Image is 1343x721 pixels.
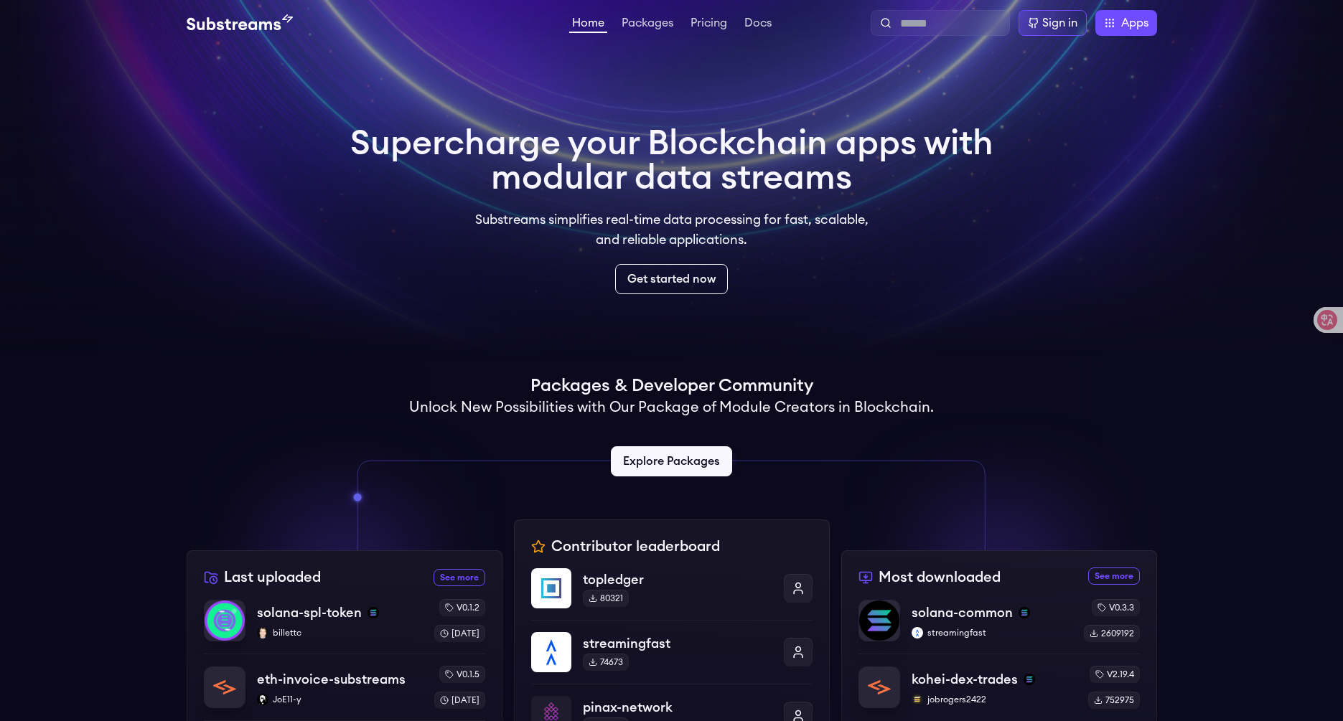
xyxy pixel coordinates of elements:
p: streamingfast [912,627,1072,638]
img: solana-spl-token [205,600,245,641]
img: JoE11-y [257,694,268,705]
a: Packages [619,17,676,32]
a: Sign in [1019,10,1087,36]
img: streamingfast [531,632,571,672]
img: eth-invoice-substreams [205,667,245,707]
img: jobrogers2422 [912,694,923,705]
a: solana-spl-tokensolana-spl-tokensolanabillettcbillettcv0.1.2[DATE] [204,599,485,654]
img: solana-common [859,600,899,641]
a: streamingfaststreamingfast74673 [531,620,813,684]
img: solana [368,607,379,618]
span: Apps [1121,14,1148,32]
img: solana [1024,674,1035,685]
h1: Supercharge your Blockchain apps with modular data streams [350,126,993,195]
a: Explore Packages [611,446,732,476]
div: [DATE] [434,692,485,709]
div: v0.1.2 [439,599,485,616]
a: topledgertopledger80321 [531,568,813,620]
p: solana-spl-token [257,603,362,623]
h2: Unlock New Possibilities with Our Package of Module Creators in Blockchain. [409,397,934,418]
a: See more recently uploaded packages [434,569,485,586]
img: kohei-dex-trades [859,667,899,707]
div: v2.19.4 [1090,666,1140,683]
div: [DATE] [434,625,485,642]
div: 74673 [583,654,629,671]
p: solana-common [912,603,1013,623]
img: topledger [531,568,571,608]
a: Home [569,17,607,33]
img: solana [1019,607,1030,618]
p: JoE11-y [257,694,423,705]
div: v0.1.5 [439,666,485,683]
img: billettc [257,627,268,638]
div: 752975 [1088,692,1140,709]
a: See more most downloaded packages [1088,567,1140,585]
div: 2609192 [1084,625,1140,642]
a: solana-commonsolana-commonsolanastreamingfaststreamingfastv0.3.32609192 [858,599,1140,654]
a: Get started now [615,264,728,294]
a: eth-invoice-substreamseth-invoice-substreamsJoE11-yJoE11-yv0.1.5[DATE] [204,654,485,720]
img: Substream's logo [187,14,293,32]
p: streamingfast [583,633,772,654]
div: Sign in [1042,14,1077,32]
p: pinax-network [583,697,772,717]
h1: Packages & Developer Community [530,374,813,397]
img: streamingfast [912,627,923,638]
p: jobrogers2422 [912,694,1077,705]
a: Docs [741,17,775,32]
a: kohei-dex-tradeskohei-dex-tradessolanajobrogers2422jobrogers2422v2.19.4752975 [858,654,1140,709]
p: kohei-dex-trades [912,669,1018,689]
p: topledger [583,570,772,590]
div: v0.3.3 [1092,599,1140,616]
p: billettc [257,627,423,638]
p: Substreams simplifies real-time data processing for fast, scalable, and reliable applications. [465,209,879,250]
p: eth-invoice-substreams [257,669,406,689]
a: Pricing [688,17,730,32]
div: 80321 [583,590,629,607]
